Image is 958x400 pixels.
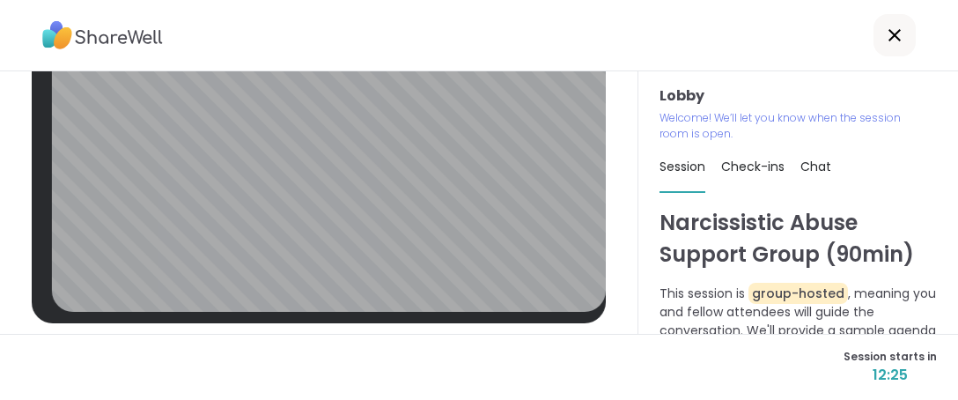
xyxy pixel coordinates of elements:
span: Session starts in [844,349,937,365]
span: Chat [800,158,831,175]
span: 12:25 [844,365,937,386]
span: Session [660,158,705,175]
p: This session is , meaning you and fellow attendees will guide the conversation. We'll provide a s... [660,285,937,377]
span: Check-ins [721,158,785,175]
p: Welcome! We’ll let you know when the session room is open. [660,110,913,142]
h3: Lobby [660,85,937,107]
img: ShareWell Logo [42,15,163,56]
span: group-hosted [748,283,848,304]
h1: Narcissistic Abuse Support Group (90min) [660,207,937,270]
